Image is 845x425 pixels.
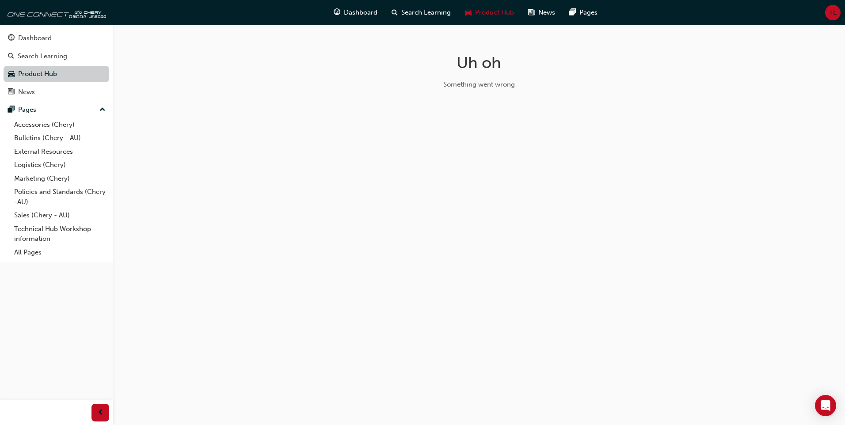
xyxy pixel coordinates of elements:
span: prev-icon [97,407,104,418]
img: oneconnect [4,4,106,21]
div: Pages [18,105,36,115]
span: car-icon [8,70,15,78]
span: guage-icon [334,7,340,18]
span: Pages [579,8,598,18]
a: pages-iconPages [562,4,605,22]
a: Policies and Standards (Chery -AU) [11,185,109,209]
a: car-iconProduct Hub [458,4,521,22]
a: Dashboard [4,30,109,46]
span: Search Learning [401,8,451,18]
a: News [4,84,109,100]
div: Something went wrong [339,80,619,90]
span: car-icon [465,7,472,18]
span: Dashboard [344,8,377,18]
a: Sales (Chery - AU) [11,209,109,222]
span: news-icon [528,7,535,18]
a: Technical Hub Workshop information [11,222,109,246]
button: Pages [4,102,109,118]
span: guage-icon [8,34,15,42]
button: DashboardSearch LearningProduct HubNews [4,28,109,102]
div: Open Intercom Messenger [815,395,836,416]
span: up-icon [99,104,106,116]
span: pages-icon [8,106,15,114]
span: search-icon [392,7,398,18]
div: News [18,87,35,97]
a: Accessories (Chery) [11,118,109,132]
a: guage-iconDashboard [327,4,384,22]
div: Search Learning [18,51,67,61]
span: Product Hub [475,8,514,18]
a: External Resources [11,145,109,159]
a: Bulletins (Chery - AU) [11,131,109,145]
a: All Pages [11,246,109,259]
span: news-icon [8,88,15,96]
a: Marketing (Chery) [11,172,109,186]
a: Product Hub [4,66,109,82]
a: search-iconSearch Learning [384,4,458,22]
a: Search Learning [4,48,109,65]
span: search-icon [8,53,14,61]
a: news-iconNews [521,4,562,22]
a: Logistics (Chery) [11,158,109,172]
h1: Uh oh [339,53,619,72]
div: Dashboard [18,33,52,43]
span: pages-icon [569,7,576,18]
span: TL [829,8,837,18]
button: TL [825,5,841,20]
span: News [538,8,555,18]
